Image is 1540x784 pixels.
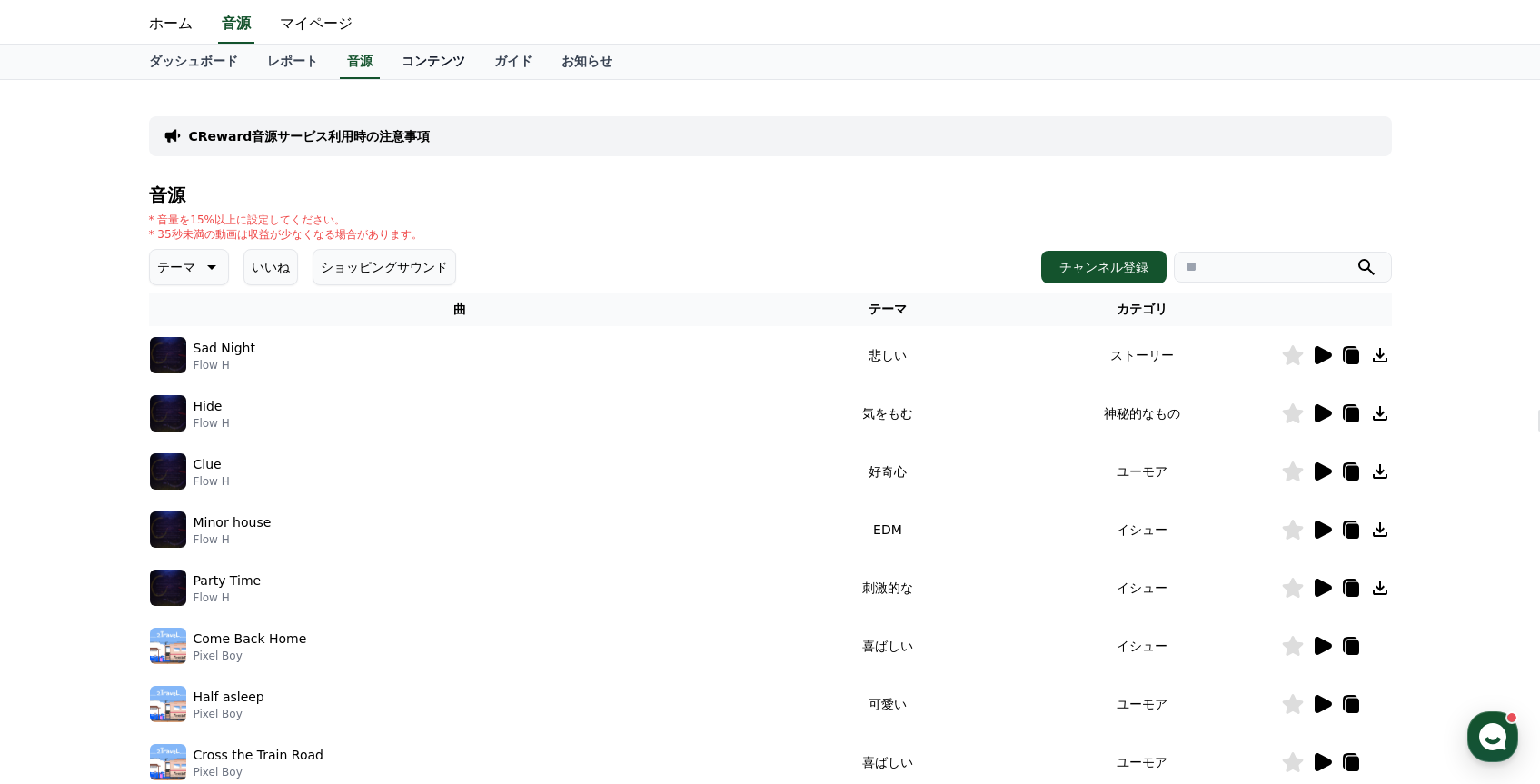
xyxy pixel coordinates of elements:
[150,511,186,548] img: music
[134,45,253,79] a: ダッシュボード
[150,453,186,490] img: music
[1004,675,1281,733] td: ユーモア
[194,707,264,721] p: Pixel Boy
[313,249,456,285] button: ショッピングサウンド
[194,765,323,779] p: Pixel Boy
[1004,501,1281,559] td: イシュー
[149,227,422,242] p: * 35秒未満の動画は収益が少なくなる場合があります。
[1004,326,1281,384] td: ストーリー
[194,630,307,649] p: Come Back Home
[46,603,78,618] span: Home
[194,358,255,372] p: Flow H
[771,442,1003,501] td: 好奇心
[194,590,262,605] p: Flow H
[1004,293,1281,326] th: カテゴリ
[150,337,186,373] img: music
[194,416,230,431] p: Flow H
[771,384,1003,442] td: 気をもむ
[150,686,186,722] img: music
[253,45,333,79] a: レポート
[150,570,186,606] img: music
[194,746,323,765] p: Cross the Train Road
[5,576,120,621] a: Home
[194,455,222,474] p: Clue
[149,293,772,326] th: 曲
[194,513,272,532] p: Minor house
[340,45,380,79] a: 音源
[771,293,1003,326] th: テーマ
[771,559,1003,617] td: 刺激的な
[150,628,186,664] img: music
[194,688,264,707] p: Half asleep
[194,397,223,416] p: Hide
[218,5,254,44] a: 音源
[1041,251,1167,283] button: チャンネル登録
[1004,442,1281,501] td: ユーモア
[149,213,422,227] p: * 音量を15%以上に設定してください。
[243,249,298,285] button: いいね
[771,675,1003,733] td: 可愛い
[194,571,262,590] p: Party Time
[771,501,1003,559] td: EDM
[1004,559,1281,617] td: イシュー
[189,127,431,145] a: CReward音源サービス利用時の注意事項
[547,45,627,79] a: お知らせ
[149,249,229,285] button: テーマ
[234,576,349,621] a: Settings
[1004,384,1281,442] td: 神秘的なもの
[134,5,207,44] a: ホーム
[194,339,255,358] p: Sad Night
[1004,617,1281,675] td: イシュー
[151,604,204,619] span: Messages
[387,45,480,79] a: コンテンツ
[269,603,313,618] span: Settings
[480,45,547,79] a: ガイド
[771,617,1003,675] td: 喜ばしい
[150,744,186,780] img: music
[771,326,1003,384] td: 悲しい
[194,532,272,547] p: Flow H
[157,254,195,280] p: テーマ
[194,474,230,489] p: Flow H
[265,5,367,44] a: マイページ
[149,185,1392,205] h4: 音源
[194,649,307,663] p: Pixel Boy
[120,576,234,621] a: Messages
[150,395,186,432] img: music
